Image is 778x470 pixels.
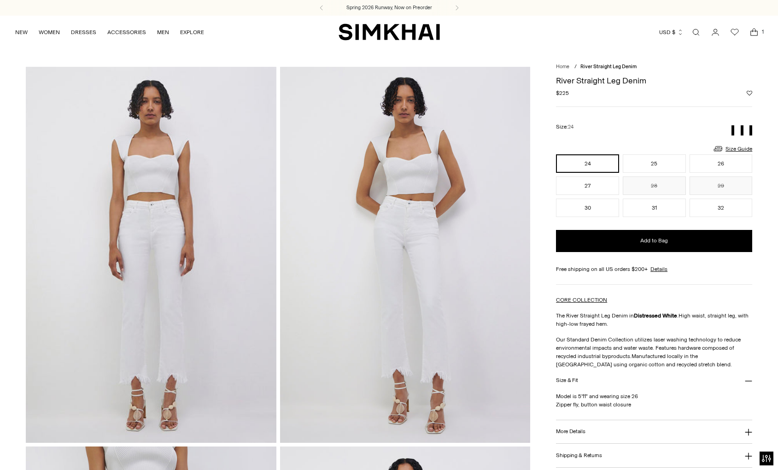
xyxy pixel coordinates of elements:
h3: More Details [556,429,585,435]
div: Free shipping on all US orders $200+ [556,265,752,273]
h3: Shipping & Returns [556,452,602,458]
button: 29 [690,176,753,195]
img: River Straight Leg Denim - SIMKHAI [26,67,276,443]
span: 24 [568,124,573,130]
span: 1 [759,28,767,36]
a: EXPLORE [180,22,204,42]
button: More Details [556,420,752,444]
p: Model is 5'11" and wearing size 26 Zipper fly, button waist closure [556,392,752,409]
span: River Straight Leg Denim [580,64,637,70]
a: CORE COLLECTION [556,297,607,303]
a: Size Guide [713,143,752,154]
img: River Straight Leg Denim - SIMKHAI [280,67,531,443]
a: WOMEN [39,22,60,42]
h3: Size & Fit [556,377,578,383]
button: 31 [623,199,686,217]
strong: Distressed White [634,312,677,319]
button: 28 [623,176,686,195]
nav: breadcrumbs [556,63,752,71]
a: Open cart modal [745,23,763,41]
p: High waist, straight leg, with high-low frayed hem. [556,311,752,328]
label: Size: [556,123,573,131]
button: Shipping & Returns [556,444,752,467]
a: NEW [15,22,28,42]
button: 25 [623,154,686,173]
h1: River Straight Leg Denim [556,76,752,85]
a: Open search modal [687,23,705,41]
button: Add to Wishlist [747,90,752,96]
a: Go to the account page [706,23,725,41]
a: SIMKHAI [339,23,440,41]
span: $225 [556,89,569,97]
button: Size & Fit [556,369,752,392]
button: 32 [690,199,753,217]
a: ACCESSORIES [107,22,146,42]
a: DRESSES [71,22,96,42]
a: Wishlist [725,23,744,41]
button: 24 [556,154,619,173]
a: Home [556,64,569,70]
div: / [574,63,577,71]
button: 30 [556,199,619,217]
iframe: Sign Up via Text for Offers [7,435,93,463]
button: Add to Bag [556,230,752,252]
button: 26 [690,154,753,173]
a: Details [650,265,667,273]
a: MEN [157,22,169,42]
button: USD $ [659,22,684,42]
span: The River Straight Leg Denim in . [556,312,679,319]
button: 27 [556,176,619,195]
span: Add to Bag [640,237,668,245]
span: Our Standard Denim Collection utilizes laser washing technology to reduce environmental impacts a... [556,336,741,368]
